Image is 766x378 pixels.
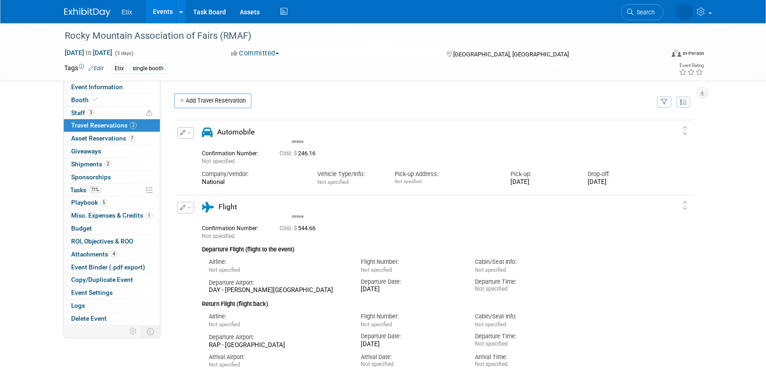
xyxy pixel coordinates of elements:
div: Departure Time: [475,278,575,286]
span: Not specified [209,321,240,328]
div: Not specified [475,286,575,293]
span: Travel Reservations [71,122,137,129]
div: Departure Time: [475,332,575,341]
div: Return Flight (flight back) [202,294,651,309]
td: Toggle Event Tabs [141,325,160,337]
a: Giveaways [64,145,160,158]
span: Not specified [361,267,392,273]
span: Event Binder (.pdf export) [71,263,145,271]
div: Etix [112,64,127,73]
a: Misc. Expenses & Credits1 [64,209,160,222]
div: Drop-off: [588,170,651,178]
span: Tasks [70,186,101,194]
span: Shipments [71,160,111,168]
span: Flight [219,203,237,211]
span: Automobile [217,128,255,136]
span: Not specified [202,158,235,165]
i: Booth reservation complete [93,97,97,102]
span: 7 [128,135,135,142]
span: 2 [130,122,137,129]
div: Rocky Mountain Association of Fairs (RMAF) [61,28,650,44]
span: 71% [89,186,101,193]
div: [DATE] [588,178,651,186]
img: ExhibitDay [64,8,110,17]
div: Not specified [361,361,461,368]
span: Not specified [475,267,506,273]
span: Search [633,9,655,16]
span: [GEOGRAPHIC_DATA], [GEOGRAPHIC_DATA] [453,51,569,58]
span: Not specified [202,233,235,239]
a: Asset Reservations7 [64,132,160,145]
span: Cost: $ [280,225,298,232]
div: Cabin/Seat Info: [475,312,575,321]
span: 544.66 [280,225,319,232]
span: Not specified [209,267,240,273]
span: Not specified [361,321,392,328]
span: Event Settings [71,289,113,296]
a: Event Settings [64,287,160,299]
div: single booth [130,64,166,73]
span: ROI, Objectives & ROO [71,238,133,245]
span: Giveaways [71,147,101,155]
div: Airline: [209,258,347,266]
i: Flight [202,202,214,213]
a: Travel Reservations2 [64,119,160,132]
span: to [84,49,93,56]
a: Event Information [64,81,160,93]
i: Automobile [202,127,213,138]
div: Amy Meyer [292,213,304,219]
a: Sponsorships [64,171,160,183]
span: Staff [71,109,94,116]
div: Arrival Time: [475,353,575,361]
span: 246.16 [280,150,319,157]
a: Edit [88,65,103,72]
div: Departure Flight (flight to the event) [202,240,651,254]
div: Arrival Date: [361,353,461,361]
td: Tags [64,63,103,74]
div: Amy Meyer [290,201,306,219]
span: Not specified [209,361,240,368]
img: Amy Meyer [292,201,305,213]
span: 3 [87,109,94,116]
a: Tasks71% [64,184,160,196]
span: Budget [71,225,92,232]
div: Arrival Airport: [209,353,347,361]
span: Delete Event [71,315,107,322]
div: Pick-up: [511,170,574,178]
div: Vehicle Type/Info: [317,170,381,178]
a: Add Travel Reservation [174,93,251,108]
div: Departure Airport: [209,279,347,287]
div: In-Person [682,50,704,57]
span: 5 [100,199,107,206]
a: Booth [64,94,160,106]
span: 1 [146,212,152,219]
span: Cost: $ [280,150,298,157]
div: Airline: [209,312,347,321]
div: Event Rating [679,63,704,68]
a: Shipments2 [64,158,160,171]
button: Committed [228,49,283,58]
div: Departure Date: [361,278,461,286]
div: Amy Meyer [290,126,306,144]
div: Pick-up Address: [395,170,496,178]
div: National [202,178,304,186]
div: Cabin/Seat Info: [475,258,575,266]
a: Event Binder (.pdf export) [64,261,160,274]
a: Budget [64,222,160,235]
div: Flight Number: [361,312,461,321]
span: Booth [71,96,99,104]
span: Copy/Duplicate Event [71,276,133,283]
td: Personalize Event Tab Strip [125,325,141,337]
img: Format-Inperson.png [672,49,681,57]
span: Sponsorships [71,173,111,181]
div: Flight Number: [361,258,461,266]
div: [DATE] [361,286,461,293]
img: Amy Meyer [292,126,305,139]
div: Company/Vendor: [202,170,304,178]
span: Event Information [71,83,123,91]
div: Confirmation Number: [202,222,266,232]
span: Misc. Expenses & Credits [71,212,152,219]
span: Not specified [395,179,422,184]
img: Paige Redden [675,3,693,21]
span: Not specified [317,179,348,185]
